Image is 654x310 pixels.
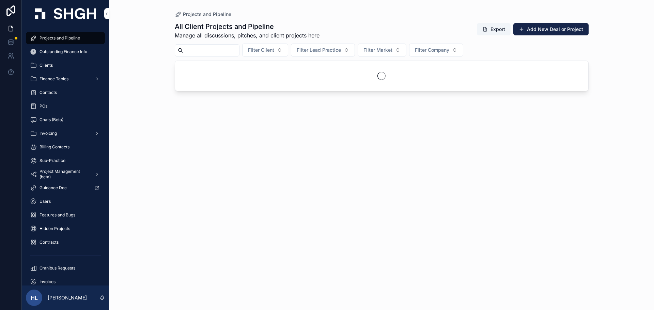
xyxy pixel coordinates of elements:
a: Chats (Beta) [26,114,105,126]
span: Filter Lead Practice [297,47,341,53]
a: Guidance Doc [26,182,105,194]
span: Manage all discussions, pitches, and client projects here [175,31,320,39]
span: Filter Market [363,47,392,53]
span: Contracts [40,240,59,245]
span: Filter Company [415,47,449,53]
a: Project Management (beta) [26,168,105,180]
a: Hidden Projects [26,223,105,235]
a: Invoices [26,276,105,288]
a: Users [26,195,105,208]
button: Select Button [409,44,463,56]
a: Projects and Pipeline [175,11,231,18]
button: Select Button [291,44,355,56]
span: Clients [40,63,53,68]
a: Omnibus Requests [26,262,105,274]
span: Features and Bugs [40,212,75,218]
a: Features and Bugs [26,209,105,221]
h1: All Client Projects and Pipeline [175,22,320,31]
a: Outstanding Finance Info [26,46,105,58]
a: Sub-Practice [26,154,105,167]
span: Projects and Pipeline [40,35,80,41]
a: Billing Contacts [26,141,105,153]
a: Contracts [26,236,105,248]
span: Guidance Doc [40,185,67,191]
span: Invoices [40,279,56,284]
button: Export [477,23,511,35]
span: Chats (Beta) [40,117,63,123]
span: Omnibus Requests [40,265,75,271]
span: Outstanding Finance Info [40,49,87,54]
a: Contacts [26,86,105,99]
span: Filter Client [248,47,274,53]
button: Select Button [242,44,288,56]
a: Projects and Pipeline [26,32,105,44]
p: [PERSON_NAME] [48,294,87,301]
span: Contacts [40,90,57,95]
span: Sub-Practice [40,158,65,163]
a: Finance Tables [26,73,105,85]
span: Billing Contacts [40,144,69,150]
a: Invoicing [26,127,105,140]
span: POs [40,103,47,109]
button: Add New Deal or Project [513,23,589,35]
a: POs [26,100,105,112]
div: scrollable content [22,27,109,285]
span: Hidden Projects [40,226,70,231]
a: Clients [26,59,105,71]
span: Project Management (beta) [40,169,89,180]
img: App logo [35,8,96,19]
span: Users [40,199,51,204]
button: Select Button [358,44,406,56]
span: Invoicing [40,131,57,136]
span: Finance Tables [40,76,68,82]
span: HL [31,294,38,302]
span: Projects and Pipeline [183,11,231,18]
